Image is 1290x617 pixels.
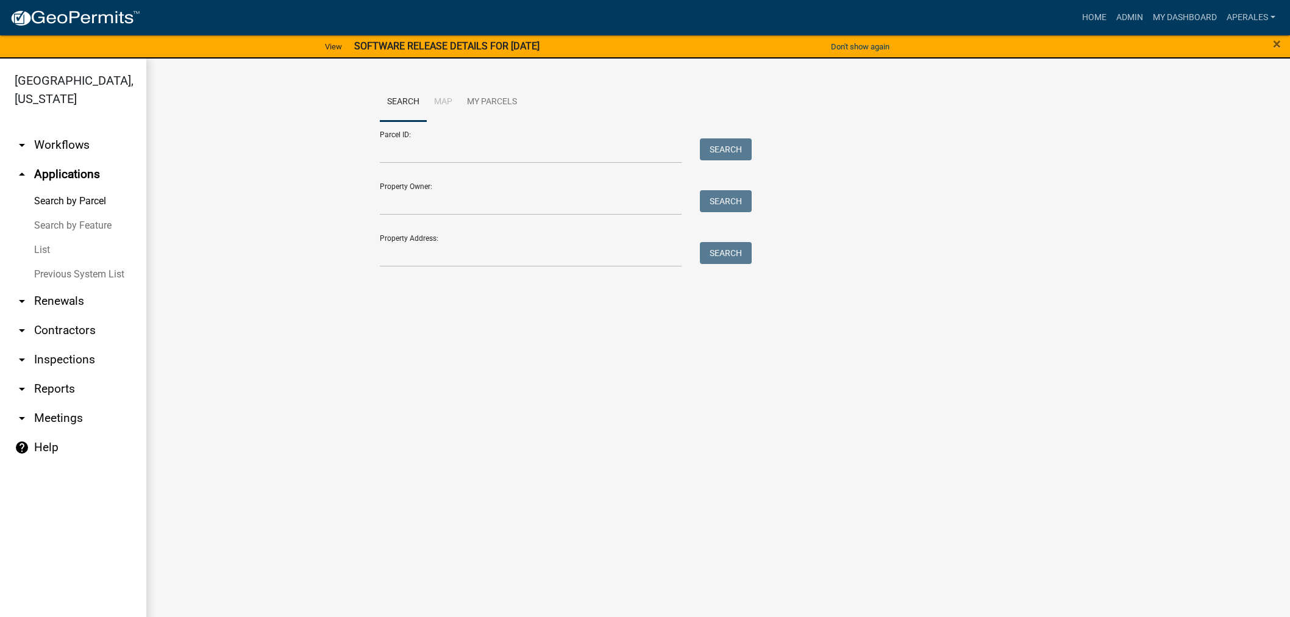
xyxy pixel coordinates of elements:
[1222,6,1280,29] a: aperales
[700,138,752,160] button: Search
[1111,6,1148,29] a: Admin
[15,352,29,367] i: arrow_drop_down
[460,83,524,122] a: My Parcels
[1273,35,1281,52] span: ×
[15,323,29,338] i: arrow_drop_down
[15,411,29,426] i: arrow_drop_down
[15,294,29,308] i: arrow_drop_down
[700,242,752,264] button: Search
[1077,6,1111,29] a: Home
[15,167,29,182] i: arrow_drop_up
[826,37,894,57] button: Don't show again
[15,440,29,455] i: help
[1273,37,1281,51] button: Close
[380,83,427,122] a: Search
[320,37,347,57] a: View
[1148,6,1222,29] a: My Dashboard
[15,382,29,396] i: arrow_drop_down
[354,40,540,52] strong: SOFTWARE RELEASE DETAILS FOR [DATE]
[700,190,752,212] button: Search
[15,138,29,152] i: arrow_drop_down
